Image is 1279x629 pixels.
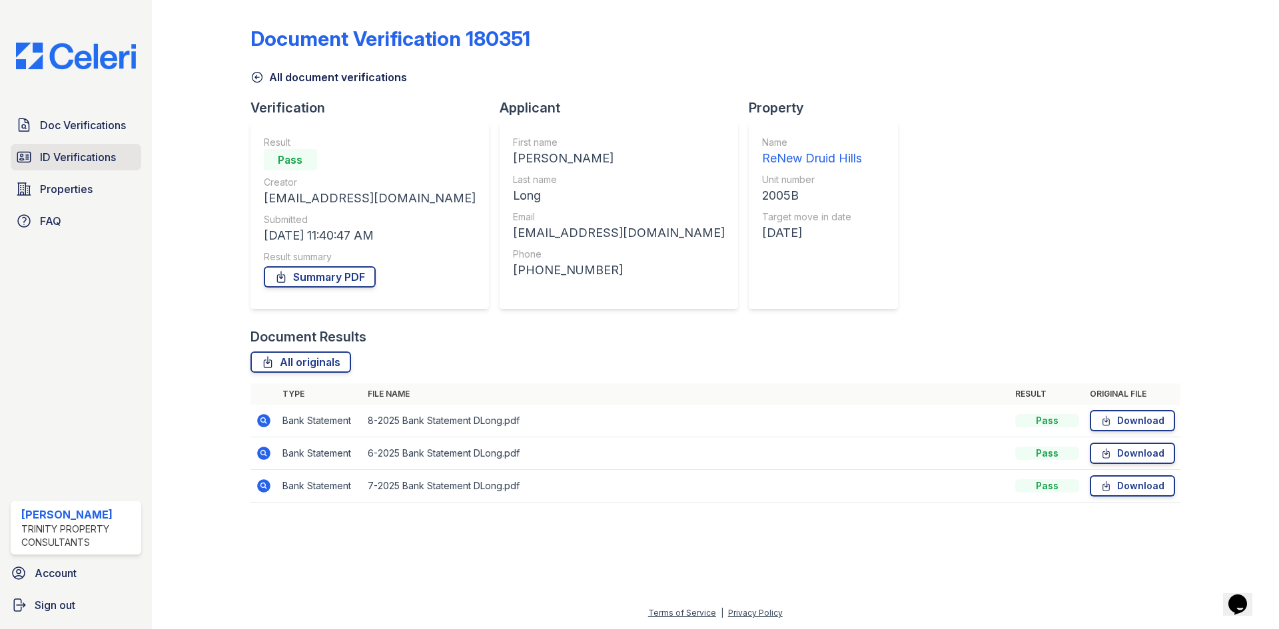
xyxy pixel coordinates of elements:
th: Type [277,383,362,405]
div: Target move in date [762,210,862,224]
div: Property [749,99,909,117]
a: All originals [250,351,351,373]
div: Pass [1015,447,1079,460]
td: 7-2025 Bank Statement DLong.pdf [362,470,1010,503]
div: [EMAIL_ADDRESS][DOMAIN_NAME] [513,224,725,242]
span: Sign out [35,597,75,613]
span: FAQ [40,213,61,229]
a: Name ReNew Druid Hills [762,136,862,168]
div: Result summary [264,250,476,264]
td: Bank Statement [277,437,362,470]
div: Last name [513,173,725,186]
div: First name [513,136,725,149]
a: Sign out [5,592,147,618]
span: Properties [40,181,93,197]
iframe: chat widget [1223,576,1266,616]
td: Bank Statement [277,405,362,437]
div: [PERSON_NAME] [21,507,136,523]
div: | [721,608,723,618]
div: Pass [264,149,317,170]
div: [EMAIL_ADDRESS][DOMAIN_NAME] [264,189,476,208]
a: Download [1090,410,1175,431]
div: Name [762,136,862,149]
a: Doc Verifications [11,112,141,138]
a: Terms of Service [648,608,716,618]
div: [DATE] [762,224,862,242]
div: Pass [1015,414,1079,427]
div: Result [264,136,476,149]
div: Phone [513,248,725,261]
span: Doc Verifications [40,117,126,133]
a: Summary PDF [264,266,376,288]
th: Result [1010,383,1084,405]
div: Unit number [762,173,862,186]
a: Privacy Policy [728,608,783,618]
div: Email [513,210,725,224]
a: FAQ [11,208,141,234]
div: Verification [250,99,500,117]
a: Account [5,560,147,586]
div: [PERSON_NAME] [513,149,725,168]
div: Submitted [264,213,476,226]
div: Pass [1015,479,1079,493]
a: ID Verifications [11,144,141,170]
img: CE_Logo_Blue-a8612792a0a2168367f1c8372b55b34899dd931a85d93a1a3d3e32e68fde9ad4.png [5,43,147,69]
div: Document Results [250,327,366,346]
td: 8-2025 Bank Statement DLong.pdf [362,405,1010,437]
td: Bank Statement [277,470,362,503]
div: Document Verification 180351 [250,27,530,51]
a: Download [1090,443,1175,464]
div: Trinity Property Consultants [21,523,136,549]
th: File name [362,383,1010,405]
a: Download [1090,475,1175,497]
span: Account [35,565,77,581]
div: 2005B [762,186,862,205]
div: ReNew Druid Hills [762,149,862,168]
div: Creator [264,176,476,189]
th: Original file [1084,383,1180,405]
div: [DATE] 11:40:47 AM [264,226,476,245]
td: 6-2025 Bank Statement DLong.pdf [362,437,1010,470]
div: [PHONE_NUMBER] [513,261,725,280]
a: Properties [11,176,141,202]
a: All document verifications [250,69,407,85]
div: Long [513,186,725,205]
div: Applicant [500,99,749,117]
span: ID Verifications [40,149,116,165]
